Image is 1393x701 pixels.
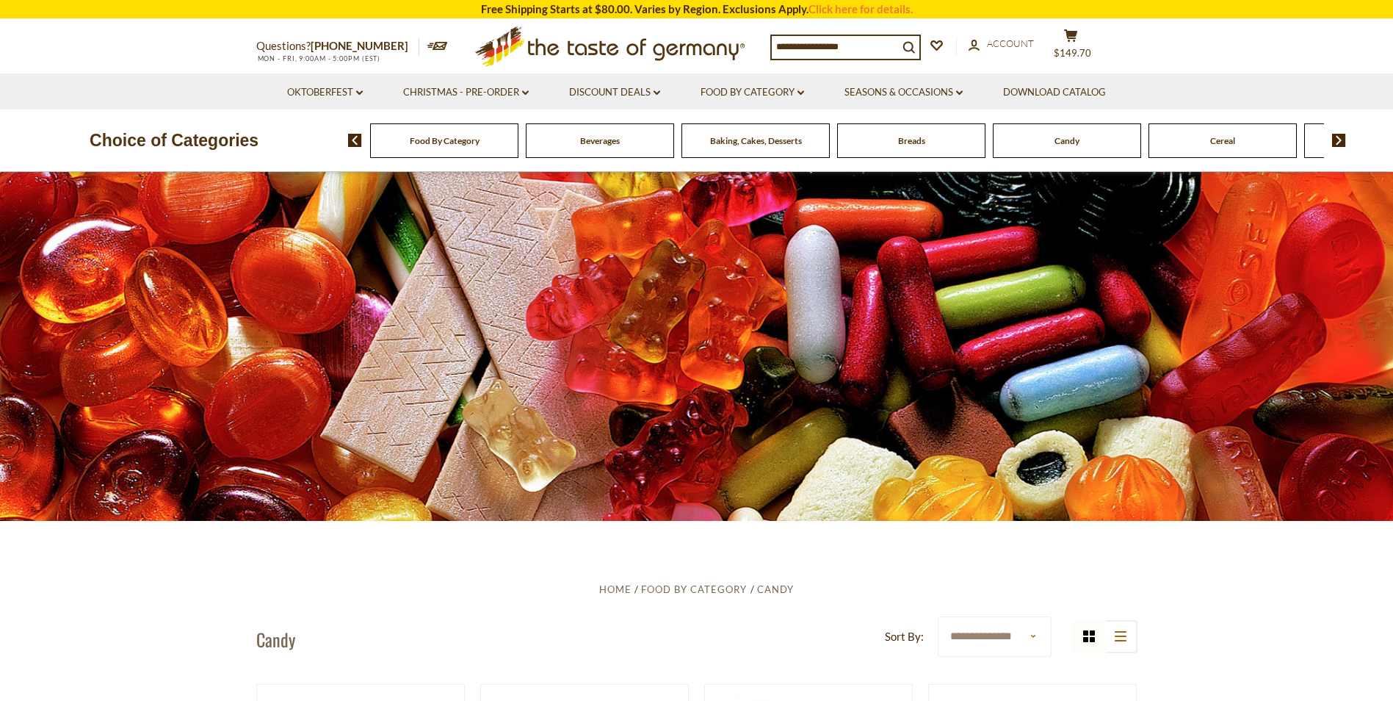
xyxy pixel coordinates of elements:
[757,583,794,595] a: Candy
[1210,135,1235,146] a: Cereal
[969,36,1034,52] a: Account
[701,85,804,101] a: Food By Category
[641,583,747,595] a: Food By Category
[710,135,802,146] a: Baking, Cakes, Desserts
[256,37,419,56] p: Questions?
[1332,134,1346,147] img: next arrow
[311,39,408,52] a: [PHONE_NUMBER]
[569,85,660,101] a: Discount Deals
[808,2,913,15] a: Click here for details.
[885,628,924,646] label: Sort By:
[1049,29,1093,65] button: $149.70
[1054,47,1091,59] span: $149.70
[1003,85,1106,101] a: Download Catalog
[844,85,963,101] a: Seasons & Occasions
[348,134,362,147] img: previous arrow
[256,54,381,62] span: MON - FRI, 9:00AM - 5:00PM (EST)
[256,628,295,650] h1: Candy
[599,583,632,595] a: Home
[410,135,480,146] a: Food By Category
[898,135,925,146] a: Breads
[287,85,363,101] a: Oktoberfest
[1054,135,1079,146] a: Candy
[580,135,620,146] a: Beverages
[987,37,1034,49] span: Account
[403,85,529,101] a: Christmas - PRE-ORDER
